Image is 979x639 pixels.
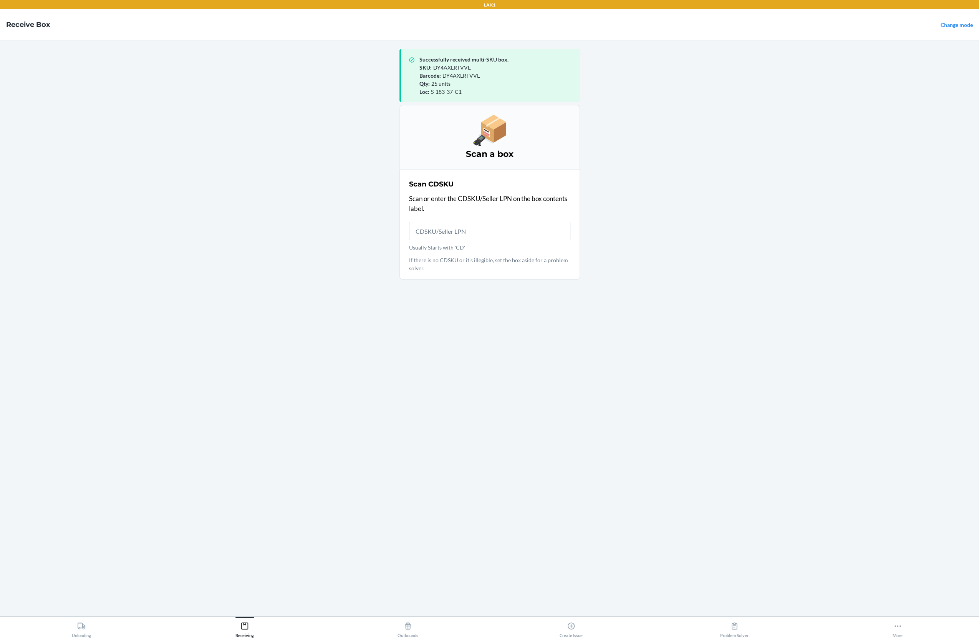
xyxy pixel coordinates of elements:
span: Barcode : [419,72,441,79]
button: More [816,617,979,638]
button: Receiving [163,617,326,638]
p: LAX1 [484,2,495,8]
input: Usually Starts with 'CD' [409,222,570,240]
button: Create Issue [490,617,653,638]
p: Successfully received multi-SKU box. [419,55,574,63]
span: Loc : [419,88,429,95]
h4: Receive Box [6,20,50,30]
span: 25 units [431,80,451,87]
span: SKU : [419,64,432,71]
p: Usually Starts with 'CD' [409,243,570,251]
div: Problem Solver [720,619,749,638]
div: More [893,619,903,638]
a: Change mode [941,22,973,28]
div: Unloading [72,619,91,638]
span: Qty : [419,80,430,87]
h3: Scan a box [409,148,570,160]
div: Create Issue [560,619,583,638]
span: DY4AXLRTVVE [442,72,480,79]
button: Outbounds [326,617,490,638]
div: Receiving [235,619,254,638]
button: Problem Solver [653,617,816,638]
p: If there is no CDSKU or it's illegible, set the box aside for a problem solver. [409,256,570,272]
div: Outbounds [398,619,418,638]
span: S-183-37-C1 [431,88,462,95]
span: DY4AXLRTVVE [433,64,471,71]
h2: Scan CDSKU [409,179,454,189]
p: Scan or enter the CDSKU/Seller LPN on the box contents label. [409,194,570,213]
